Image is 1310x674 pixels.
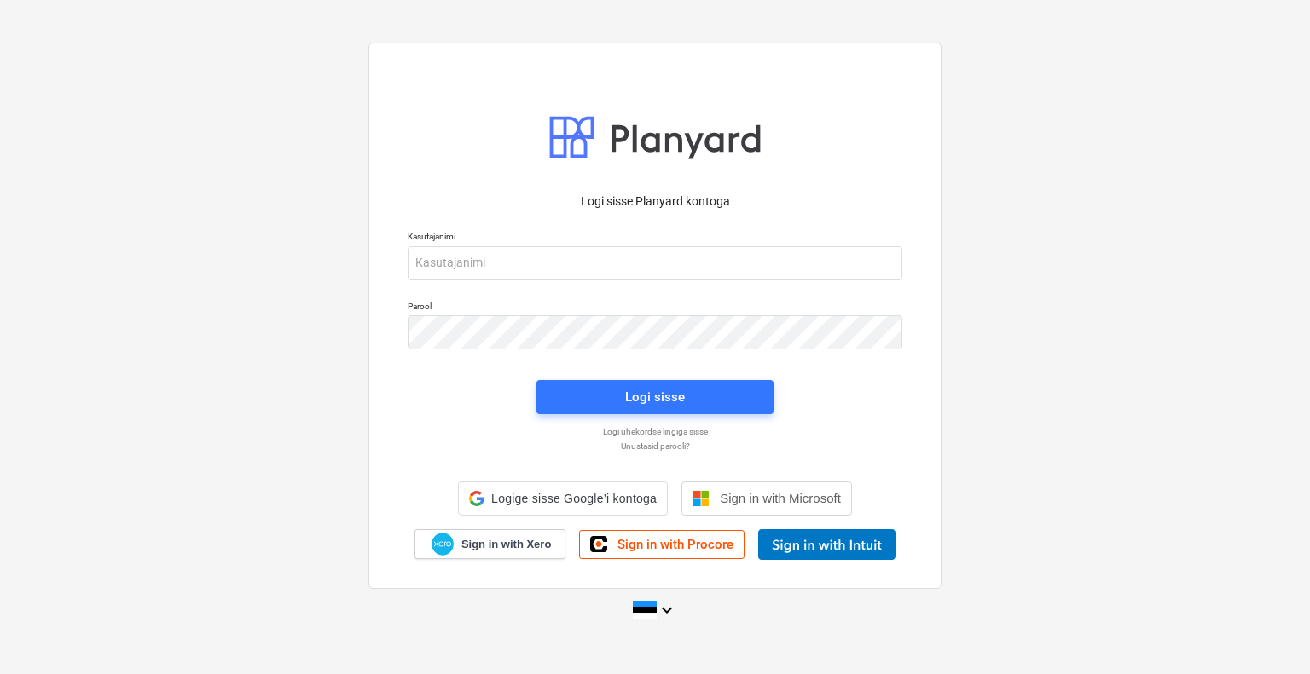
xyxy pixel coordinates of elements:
[414,529,566,559] a: Sign in with Xero
[657,600,677,620] i: keyboard_arrow_down
[536,380,774,414] button: Logi sisse
[432,533,454,556] img: Xero logo
[408,246,902,280] input: Kasutajanimi
[399,426,911,437] a: Logi ühekordse lingiga sisse
[408,301,902,315] p: Parool
[579,530,745,559] a: Sign in with Procore
[458,481,668,516] div: Logige sisse Google’i kontoga
[461,537,551,552] span: Sign in with Xero
[408,193,902,210] p: Logi sisse Planyard kontoga
[399,441,911,452] a: Unustasid parooli?
[720,491,841,505] span: Sign in with Microsoft
[617,537,733,552] span: Sign in with Procore
[693,490,710,507] img: Microsoft logo
[408,231,902,245] p: Kasutajanimi
[491,492,657,505] span: Logige sisse Google’i kontoga
[625,386,685,408] div: Logi sisse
